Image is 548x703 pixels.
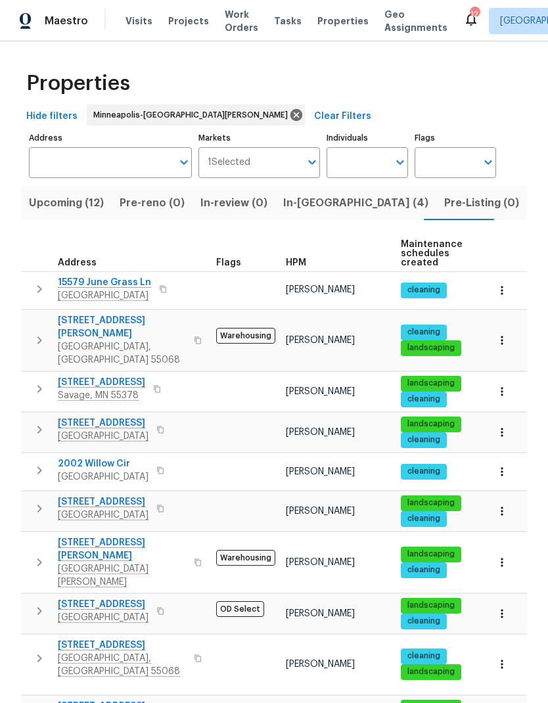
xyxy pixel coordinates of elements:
span: landscaping [402,666,460,677]
label: Markets [198,134,321,142]
span: landscaping [402,342,460,353]
span: Tasks [274,16,302,26]
span: Upcoming (12) [29,194,104,212]
span: OD Select [216,601,264,617]
span: [PERSON_NAME] [286,467,355,476]
span: landscaping [402,378,460,389]
span: [PERSON_NAME] [286,558,355,567]
span: cleaning [402,513,445,524]
button: Hide filters [21,104,83,129]
span: [PERSON_NAME] [286,660,355,669]
label: Address [29,134,192,142]
span: In-review (0) [200,194,267,212]
span: Pre-Listing (0) [444,194,519,212]
span: Clear Filters [314,108,371,125]
span: Maintenance schedules created [401,240,463,267]
button: Open [391,153,409,171]
span: landscaping [402,600,460,611]
span: cleaning [402,284,445,296]
span: [PERSON_NAME] [286,428,355,437]
span: cleaning [402,616,445,627]
div: Minneapolis-[GEOGRAPHIC_DATA][PERSON_NAME] [87,104,305,125]
span: Pre-reno (0) [120,194,185,212]
span: landscaping [402,549,460,560]
span: Maestro [45,14,88,28]
span: Warehousing [216,550,275,566]
span: Minneapolis-[GEOGRAPHIC_DATA][PERSON_NAME] [93,108,293,122]
span: 1 Selected [208,157,250,168]
span: cleaning [402,394,445,405]
span: In-[GEOGRAPHIC_DATA] (4) [283,194,428,212]
span: cleaning [402,466,445,477]
span: [STREET_ADDRESS][PERSON_NAME] [58,314,186,340]
span: [PERSON_NAME] [286,285,355,294]
span: Properties [317,14,369,28]
button: Open [175,153,193,171]
button: Open [479,153,497,171]
span: [PERSON_NAME] [286,609,355,618]
button: Open [303,153,321,171]
span: Hide filters [26,108,78,125]
span: Address [58,258,97,267]
span: [PERSON_NAME] [286,507,355,516]
span: Projects [168,14,209,28]
span: Geo Assignments [384,8,447,34]
span: [PERSON_NAME] [286,336,355,345]
span: Visits [126,14,152,28]
span: cleaning [402,327,445,338]
span: landscaping [402,419,460,430]
span: HPM [286,258,306,267]
span: [GEOGRAPHIC_DATA] [58,470,148,484]
label: Flags [415,134,496,142]
span: cleaning [402,564,445,576]
span: [GEOGRAPHIC_DATA], [GEOGRAPHIC_DATA] 55068 [58,340,186,367]
span: Flags [216,258,241,267]
label: Individuals [327,134,408,142]
span: Work Orders [225,8,258,34]
span: cleaning [402,434,445,445]
span: [PERSON_NAME] [286,387,355,396]
span: Properties [26,77,130,90]
span: landscaping [402,497,460,509]
span: 2002 Willow Cir [58,457,148,470]
span: Warehousing [216,328,275,344]
div: 12 [470,8,479,21]
span: cleaning [402,650,445,662]
button: Clear Filters [309,104,377,129]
